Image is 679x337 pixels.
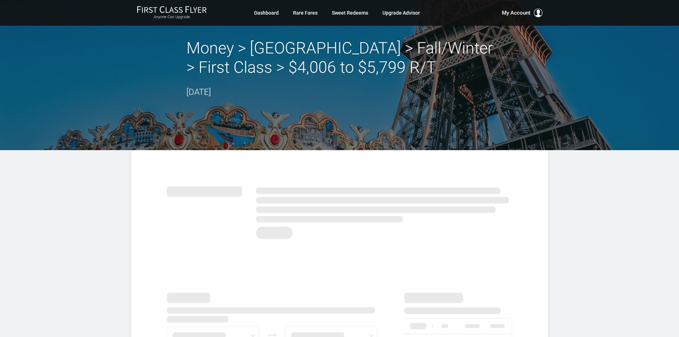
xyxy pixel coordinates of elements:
[186,39,493,77] h2: Money > [GEOGRAPHIC_DATA] > Fall/Winter > First Class > $4,006 to $5,799 R/T
[382,6,420,19] a: Upgrade Advisor
[332,6,368,19] a: Sweet Redeems
[502,9,530,17] span: My Account
[186,87,211,97] time: [DATE]
[167,179,513,243] img: summary.svg
[293,6,318,19] a: Rare Fares
[502,9,542,17] button: My Account
[137,15,207,20] small: Anyone Can Upgrade
[137,6,207,20] a: First Class FlyerAnyone Can Upgrade
[137,6,207,13] img: First Class Flyer
[254,6,279,19] a: Dashboard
